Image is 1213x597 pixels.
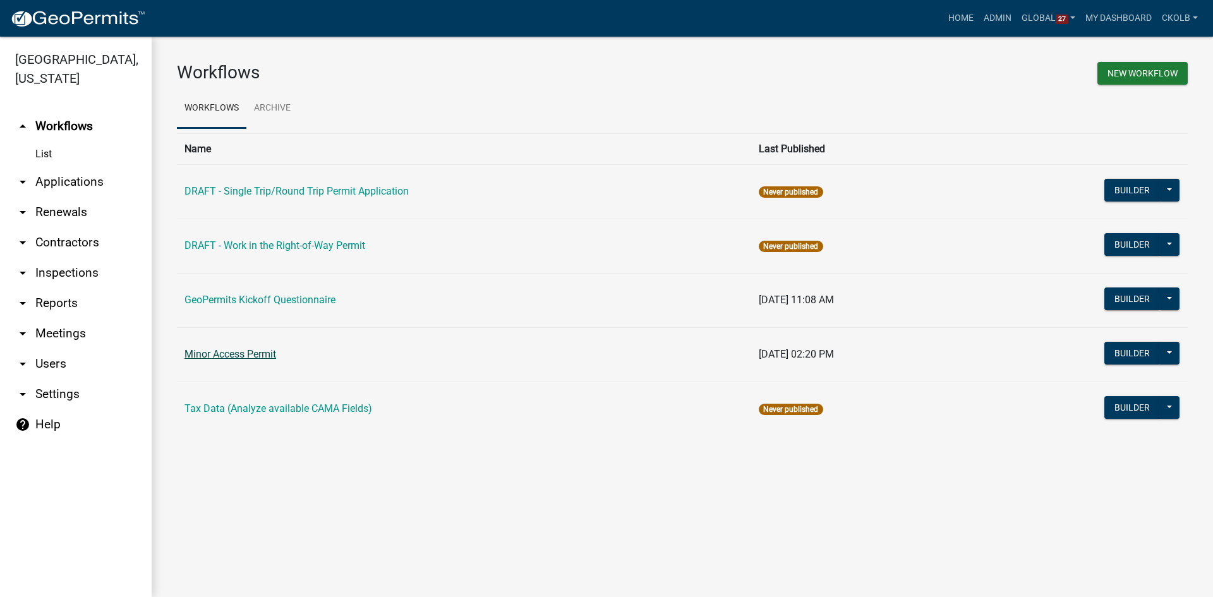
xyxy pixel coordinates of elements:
i: arrow_drop_down [15,326,30,341]
th: Name [177,133,751,164]
span: Never published [759,404,823,415]
i: arrow_drop_down [15,296,30,311]
span: Never published [759,241,823,252]
i: arrow_drop_down [15,205,30,220]
a: Minor Access Permit [184,348,276,360]
th: Last Published [751,133,968,164]
a: My Dashboard [1080,6,1157,30]
a: Admin [979,6,1017,30]
button: Builder [1104,179,1160,202]
a: DRAFT - Single Trip/Round Trip Permit Application [184,185,409,197]
button: Builder [1104,287,1160,310]
button: Builder [1104,396,1160,419]
a: Tax Data (Analyze available CAMA Fields) [184,402,372,414]
i: arrow_drop_up [15,119,30,134]
i: help [15,417,30,432]
span: Never published [759,186,823,198]
i: arrow_drop_down [15,265,30,280]
a: Global27 [1017,6,1081,30]
a: GeoPermits Kickoff Questionnaire [184,294,335,306]
span: 27 [1056,15,1068,25]
button: Builder [1104,342,1160,365]
button: New Workflow [1097,62,1188,85]
i: arrow_drop_down [15,356,30,371]
a: Home [943,6,979,30]
a: Archive [246,88,298,129]
span: [DATE] 02:20 PM [759,348,834,360]
button: Builder [1104,233,1160,256]
a: ckolb [1157,6,1203,30]
a: DRAFT - Work in the Right-of-Way Permit [184,239,365,251]
i: arrow_drop_down [15,235,30,250]
i: arrow_drop_down [15,387,30,402]
a: Workflows [177,88,246,129]
span: [DATE] 11:08 AM [759,294,834,306]
h3: Workflows [177,62,673,83]
i: arrow_drop_down [15,174,30,190]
